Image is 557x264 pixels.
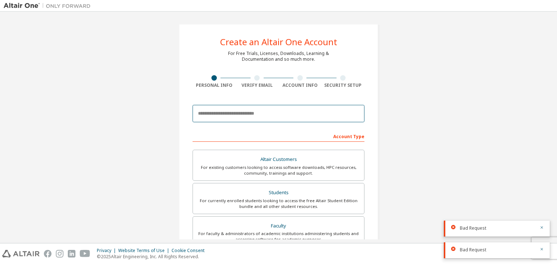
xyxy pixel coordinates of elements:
[97,248,118,254] div: Privacy
[197,188,360,198] div: Students
[44,250,51,257] img: facebook.svg
[4,2,94,9] img: Altair One
[2,250,40,257] img: altair_logo.svg
[197,198,360,209] div: For currently enrolled students looking to access the free Altair Student Edition bundle and all ...
[68,250,75,257] img: linkedin.svg
[322,82,365,88] div: Security Setup
[56,250,63,257] img: instagram.svg
[197,165,360,176] div: For existing customers looking to access software downloads, HPC resources, community, trainings ...
[236,82,279,88] div: Verify Email
[460,247,486,253] span: Bad Request
[197,231,360,242] div: For faculty & administrators of academic institutions administering students and accessing softwa...
[278,82,322,88] div: Account Info
[193,82,236,88] div: Personal Info
[172,248,209,254] div: Cookie Consent
[80,250,90,257] img: youtube.svg
[97,254,209,260] p: © 2025 Altair Engineering, Inc. All Rights Reserved.
[460,225,486,231] span: Bad Request
[118,248,172,254] div: Website Terms of Use
[220,38,337,46] div: Create an Altair One Account
[228,51,329,62] div: For Free Trials, Licenses, Downloads, Learning & Documentation and so much more.
[193,130,364,142] div: Account Type
[197,221,360,231] div: Faculty
[197,154,360,165] div: Altair Customers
